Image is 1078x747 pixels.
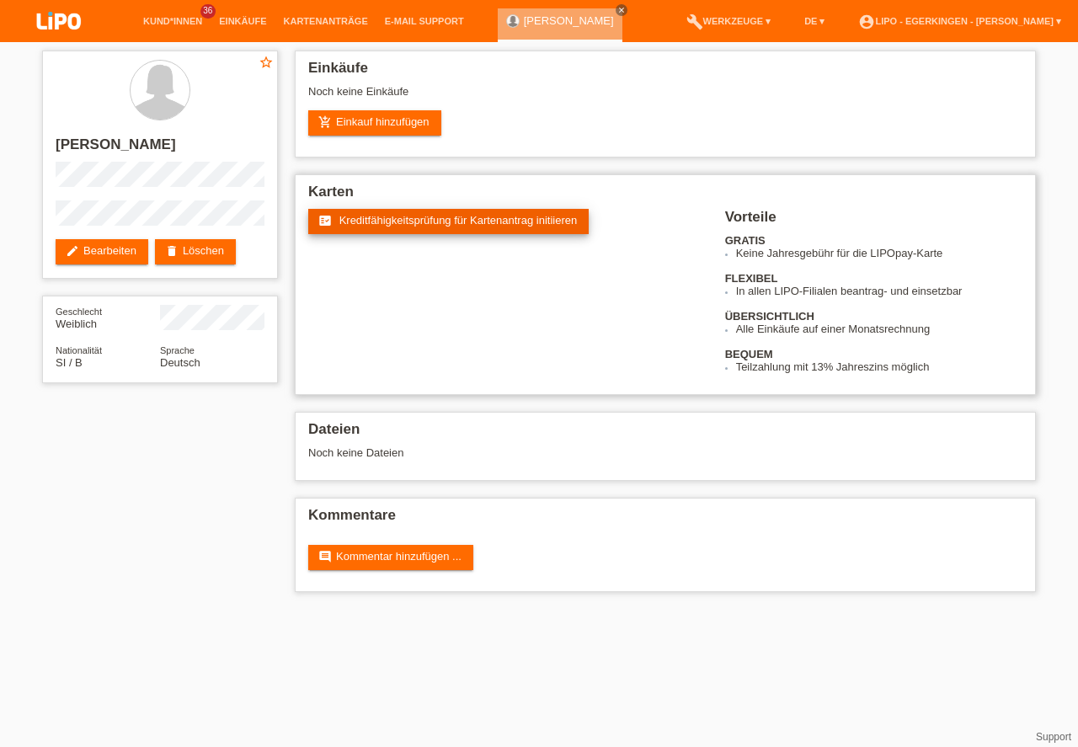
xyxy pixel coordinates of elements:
div: Noch keine Einkäufe [308,85,1022,110]
i: comment [318,550,332,563]
a: add_shopping_cartEinkauf hinzufügen [308,110,441,136]
b: GRATIS [725,234,766,247]
h2: Vorteile [725,209,1022,234]
a: commentKommentar hinzufügen ... [308,545,473,570]
b: FLEXIBEL [725,272,778,285]
a: DE ▾ [796,16,833,26]
h2: Karten [308,184,1022,209]
a: Kartenanträge [275,16,376,26]
h2: Einkäufe [308,60,1022,85]
a: close [616,4,627,16]
a: buildWerkzeuge ▾ [678,16,780,26]
h2: Dateien [308,421,1022,446]
i: add_shopping_cart [318,115,332,129]
span: Geschlecht [56,307,102,317]
a: Support [1036,731,1071,743]
i: star_border [259,55,274,70]
span: Slowenien / B / 06.05.2014 [56,356,83,369]
i: edit [66,244,79,258]
a: LIPO pay [17,35,101,47]
i: account_circle [858,13,875,30]
a: [PERSON_NAME] [524,14,614,27]
span: Nationalität [56,345,102,355]
i: fact_check [318,214,332,227]
i: delete [165,244,179,258]
b: BEQUEM [725,348,773,360]
a: E-Mail Support [376,16,472,26]
li: In allen LIPO-Filialen beantrag- und einsetzbar [736,285,1022,297]
a: Einkäufe [211,16,275,26]
a: Kund*innen [135,16,211,26]
b: ÜBERSICHTLICH [725,310,814,323]
span: Sprache [160,345,195,355]
h2: Kommentare [308,507,1022,532]
li: Alle Einkäufe auf einer Monatsrechnung [736,323,1022,335]
div: Weiblich [56,305,160,330]
a: fact_check Kreditfähigkeitsprüfung für Kartenantrag initiieren [308,209,589,234]
a: editBearbeiten [56,239,148,264]
div: Noch keine Dateien [308,446,823,459]
li: Keine Jahresgebühr für die LIPOpay-Karte [736,247,1022,259]
h2: [PERSON_NAME] [56,136,264,162]
a: star_border [259,55,274,72]
a: deleteLöschen [155,239,236,264]
i: close [617,6,626,14]
li: Teilzahlung mit 13% Jahreszins möglich [736,360,1022,373]
span: 36 [200,4,216,19]
i: build [686,13,703,30]
span: Kreditfähigkeitsprüfung für Kartenantrag initiieren [339,214,578,227]
a: account_circleLIPO - Egerkingen - [PERSON_NAME] ▾ [850,16,1070,26]
span: Deutsch [160,356,200,369]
